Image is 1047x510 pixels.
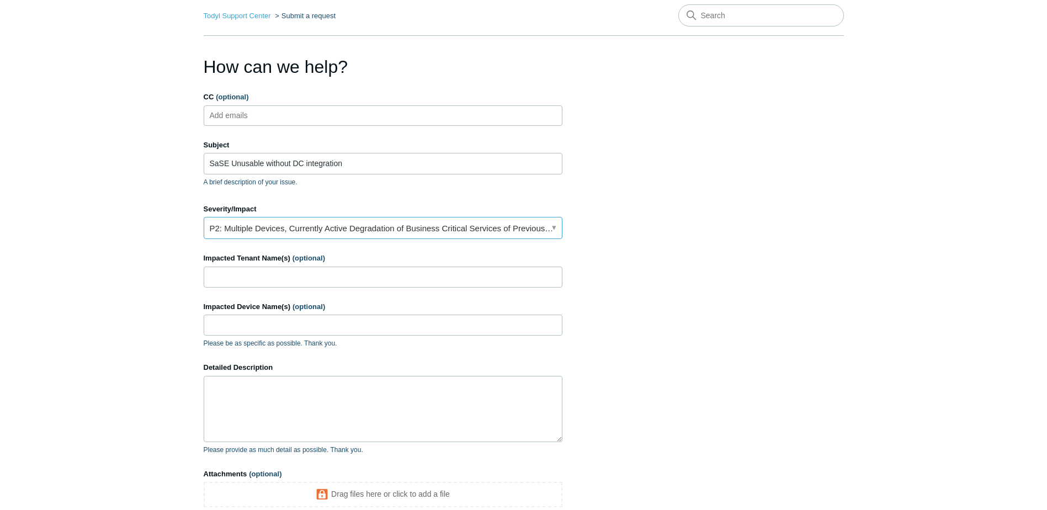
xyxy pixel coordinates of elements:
[204,177,562,187] p: A brief description of your issue.
[204,253,562,264] label: Impacted Tenant Name(s)
[204,12,271,20] a: Todyl Support Center
[204,12,273,20] li: Todyl Support Center
[204,54,562,80] h1: How can we help?
[204,362,562,373] label: Detailed Description
[293,302,325,311] span: (optional)
[273,12,336,20] li: Submit a request
[249,470,281,478] span: (optional)
[204,92,562,103] label: CC
[678,4,844,26] input: Search
[204,338,562,348] p: Please be as specific as possible. Thank you.
[205,107,271,124] input: Add emails
[204,445,562,455] p: Please provide as much detail as possible. Thank you.
[216,93,248,101] span: (optional)
[293,254,325,262] span: (optional)
[204,217,562,239] a: P2: Multiple Devices, Currently Active Degradation of Business Critical Services of Previously Wo...
[204,140,562,151] label: Subject
[204,469,562,480] label: Attachments
[204,301,562,312] label: Impacted Device Name(s)
[204,204,562,215] label: Severity/Impact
